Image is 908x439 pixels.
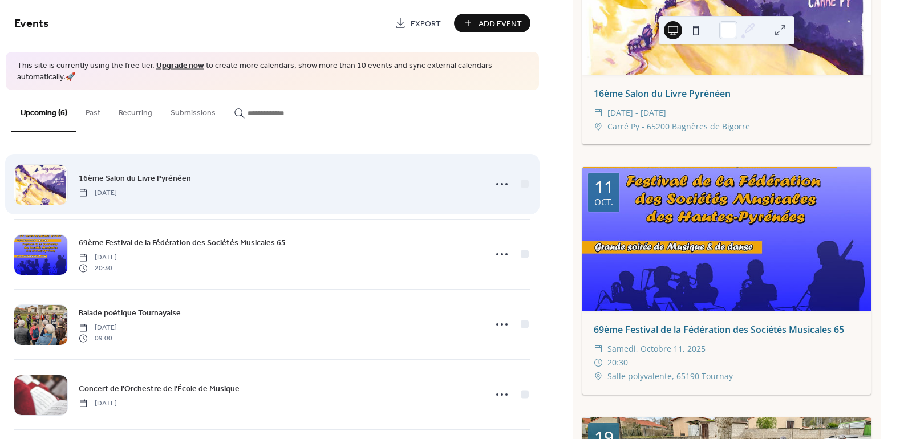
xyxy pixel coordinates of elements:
a: 16ème Salon du Livre Pyrénéen [79,172,191,185]
span: Concert de l'Orchestre de l'École de Musique [79,383,240,395]
button: Past [76,90,110,131]
span: 09:00 [79,333,117,343]
span: This site is currently using the free tier. to create more calendars, show more than 10 events an... [17,60,528,83]
div: 11 [594,178,614,196]
div: ​ [594,106,603,120]
span: samedi, octobre 11, 2025 [607,342,706,356]
a: Export [386,14,449,32]
div: ​ [594,120,603,133]
div: ​ [594,356,603,369]
span: 20:30 [607,356,628,369]
span: 69ème Festival de la Fédération des Sociétés Musicales 65 [79,237,286,249]
span: Carré Py - 65200 Bagnères de Bigorre [607,120,750,133]
span: Salle polyvalente, 65190 Tournay [607,369,733,383]
div: oct. [594,198,613,206]
div: ​ [594,369,603,383]
span: Balade poétique Tournayaise [79,307,181,319]
span: Export [411,18,441,30]
button: Submissions [161,90,225,131]
span: [DATE] [79,323,117,333]
div: 16ème Salon du Livre Pyrénéen [582,87,871,100]
button: Recurring [110,90,161,131]
div: ​ [594,342,603,356]
a: Balade poétique Tournayaise [79,306,181,319]
a: Concert de l'Orchestre de l'École de Musique [79,382,240,395]
span: [DATE] [79,253,117,263]
div: 69ème Festival de la Fédération des Sociétés Musicales 65 [582,323,871,336]
button: Add Event [454,14,530,32]
span: 20:30 [79,263,117,273]
button: Upcoming (6) [11,90,76,132]
span: 16ème Salon du Livre Pyrénéen [79,172,191,184]
span: Add Event [479,18,522,30]
a: 69ème Festival de la Fédération des Sociétés Musicales 65 [79,236,286,249]
span: [DATE] [79,188,117,198]
span: [DATE] [79,398,117,408]
span: Events [14,13,49,35]
span: [DATE] - [DATE] [607,106,666,120]
a: Upgrade now [156,58,204,74]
